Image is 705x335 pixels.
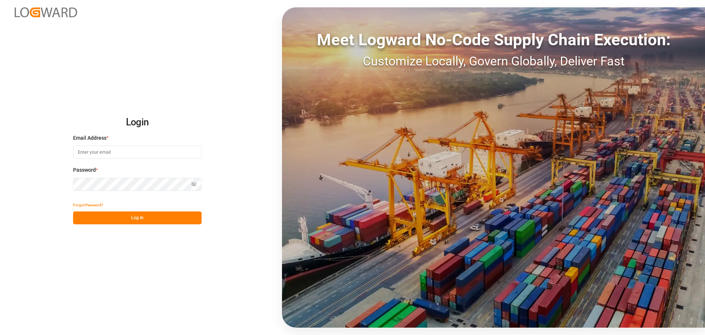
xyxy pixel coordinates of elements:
[73,166,96,174] span: Password
[282,52,705,71] div: Customize Locally, Govern Globally, Deliver Fast
[73,199,103,211] button: Forgot Password?
[282,28,705,52] div: Meet Logward No-Code Supply Chain Execution:
[73,146,202,158] input: Enter your email
[73,111,202,134] h2: Login
[73,211,202,224] button: Log In
[73,134,106,142] span: Email Address
[15,7,77,17] img: Logward_new_orange.png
